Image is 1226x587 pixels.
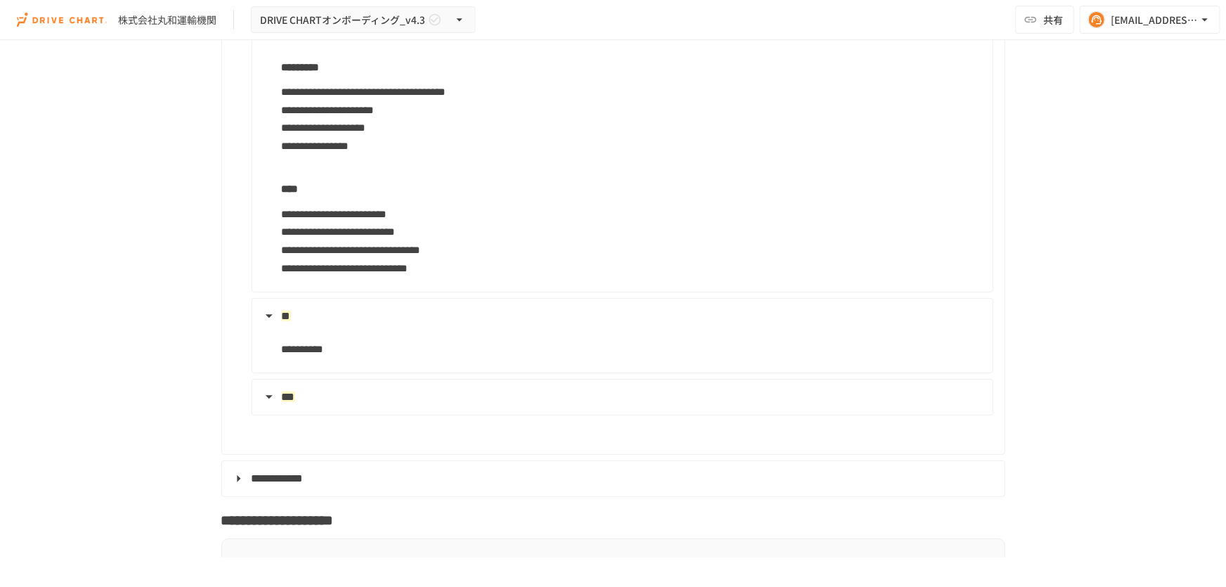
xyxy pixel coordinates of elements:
[260,11,425,29] span: DRIVE CHARTオンボーディング_v4.3
[1015,6,1074,34] button: 共有
[1043,12,1063,27] span: 共有
[118,13,216,27] div: 株式会社丸和運輸機関
[17,8,107,31] img: i9VDDS9JuLRLX3JIUyK59LcYp6Y9cayLPHs4hOxMB9W
[251,6,476,34] button: DRIVE CHARTオンボーディング_v4.3
[1111,11,1198,29] div: [EMAIL_ADDRESS][DOMAIN_NAME]
[1080,6,1220,34] button: [EMAIL_ADDRESS][DOMAIN_NAME]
